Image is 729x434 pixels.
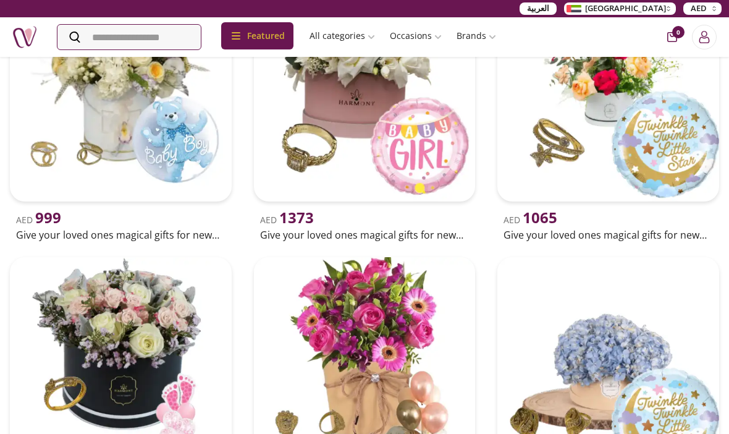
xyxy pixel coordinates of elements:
[504,228,713,242] h2: Give your loved ones magical gifts for newborns 36
[585,2,666,15] span: [GEOGRAPHIC_DATA]
[16,228,225,242] h2: Give your loved ones magical gifts for newborns 33
[567,5,581,12] img: Arabic_dztd3n.png
[527,2,549,15] span: العربية
[504,214,557,226] span: AED
[260,228,470,242] h2: Give your loved ones magical gifts for newborns 35
[683,2,722,15] button: AED
[16,214,61,226] span: AED
[279,207,314,228] span: 1373
[57,25,201,49] input: Search
[691,2,707,15] span: AED
[302,25,382,47] a: All categories
[221,22,293,49] div: Featured
[523,207,557,228] span: 1065
[449,25,504,47] a: Brands
[672,26,685,38] span: 0
[35,207,61,228] span: 999
[692,25,717,49] button: Login
[382,25,449,47] a: Occasions
[12,25,37,49] img: Nigwa-uae-gifts
[564,2,676,15] button: [GEOGRAPHIC_DATA]
[260,214,314,226] span: AED
[667,32,677,42] button: cart-button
